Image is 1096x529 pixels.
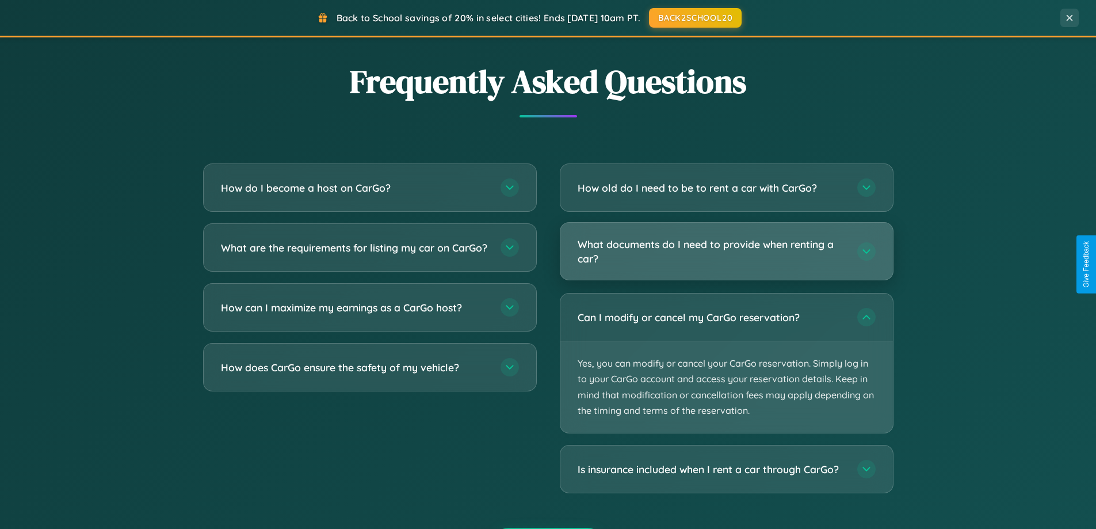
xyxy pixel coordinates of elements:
[221,300,489,315] h3: How can I maximize my earnings as a CarGo host?
[203,59,893,104] h2: Frequently Asked Questions
[578,181,846,195] h3: How old do I need to be to rent a car with CarGo?
[221,181,489,195] h3: How do I become a host on CarGo?
[221,360,489,375] h3: How does CarGo ensure the safety of my vehicle?
[578,237,846,265] h3: What documents do I need to provide when renting a car?
[578,310,846,325] h3: Can I modify or cancel my CarGo reservation?
[337,12,640,24] span: Back to School savings of 20% in select cities! Ends [DATE] 10am PT.
[560,341,893,433] p: Yes, you can modify or cancel your CarGo reservation. Simply log in to your CarGo account and acc...
[578,462,846,477] h3: Is insurance included when I rent a car through CarGo?
[1082,241,1090,288] div: Give Feedback
[649,8,742,28] button: BACK2SCHOOL20
[221,241,489,255] h3: What are the requirements for listing my car on CarGo?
